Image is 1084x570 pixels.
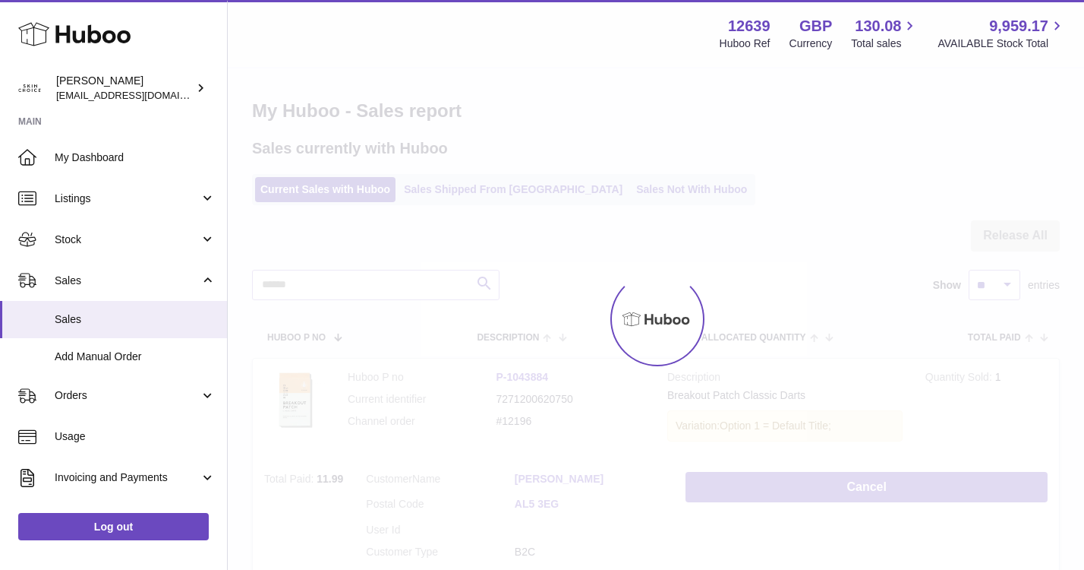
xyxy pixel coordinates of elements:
[18,77,41,100] img: admin@skinchoice.com
[728,16,770,36] strong: 12639
[855,16,901,36] span: 130.08
[937,36,1066,51] span: AVAILABLE Stock Total
[799,16,832,36] strong: GBP
[851,16,919,51] a: 130.08 Total sales
[937,16,1066,51] a: 9,959.17 AVAILABLE Stock Total
[56,74,193,103] div: [PERSON_NAME]
[18,513,209,540] a: Log out
[989,16,1048,36] span: 9,959.17
[55,350,216,364] span: Add Manual Order
[55,274,200,288] span: Sales
[851,36,919,51] span: Total sales
[720,36,770,51] div: Huboo Ref
[789,36,833,51] div: Currency
[55,470,200,485] span: Invoicing and Payments
[55,312,216,327] span: Sales
[55,150,216,165] span: My Dashboard
[55,192,200,206] span: Listings
[55,429,216,444] span: Usage
[55,233,200,247] span: Stock
[56,89,223,101] span: [EMAIL_ADDRESS][DOMAIN_NAME]
[55,388,200,403] span: Orders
